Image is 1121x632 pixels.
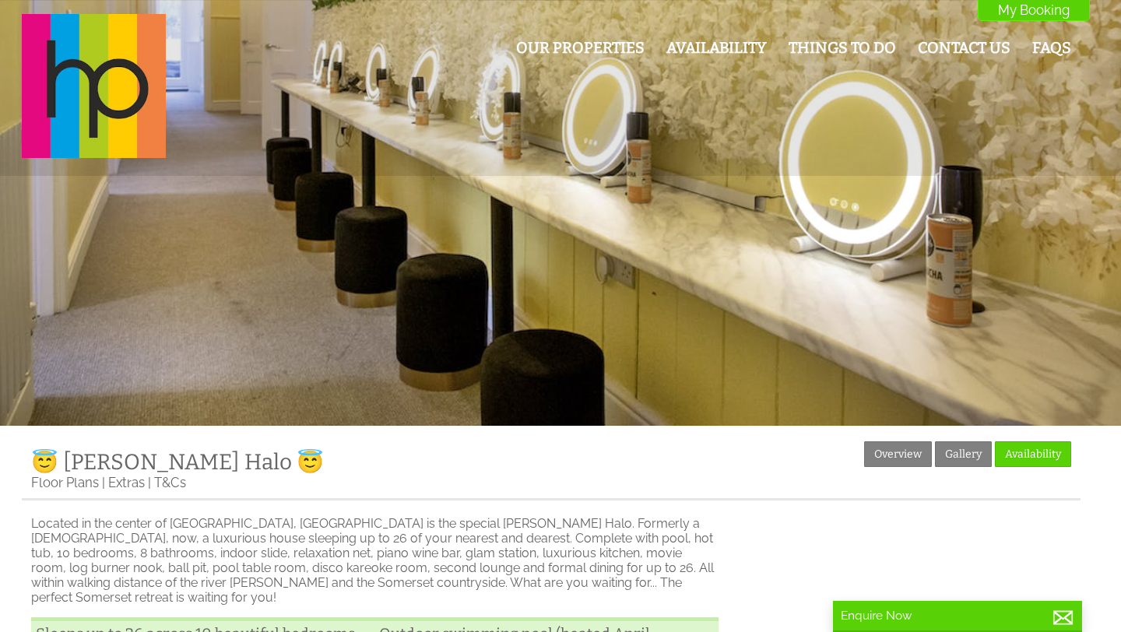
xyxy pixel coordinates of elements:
[864,441,932,467] a: Overview
[31,449,324,475] a: 😇 [PERSON_NAME] Halo 😇
[918,39,1010,57] a: Contact Us
[841,609,1074,623] p: Enquire Now
[789,39,896,57] a: Things To Do
[995,441,1071,467] a: Availability
[22,14,166,158] img: Halula Properties
[31,475,99,490] a: Floor Plans
[1032,39,1071,57] a: FAQs
[154,475,186,490] a: T&Cs
[666,39,767,57] a: Availability
[31,516,719,605] p: Located in the center of [GEOGRAPHIC_DATA], [GEOGRAPHIC_DATA] is the special [PERSON_NAME] Halo. ...
[516,39,645,57] a: Our Properties
[935,441,992,467] a: Gallery
[108,475,145,490] a: Extras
